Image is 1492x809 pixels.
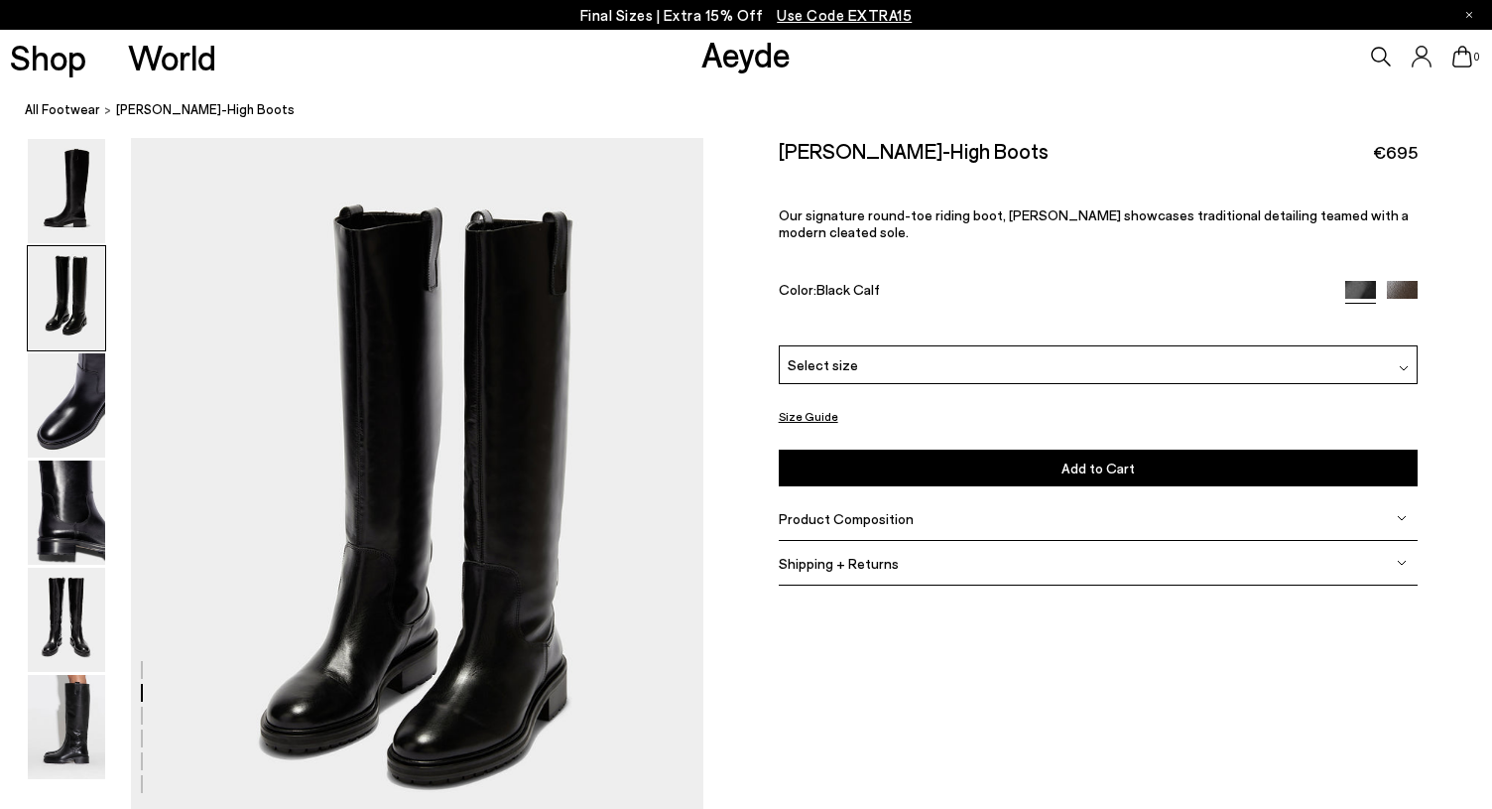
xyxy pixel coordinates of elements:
[779,206,1418,240] p: Our signature round-toe riding boot, [PERSON_NAME] showcases traditional detailing teamed with a ...
[1061,460,1135,476] span: Add to Cart
[701,33,791,74] a: Aeyde
[10,40,86,74] a: Shop
[1373,140,1418,165] span: €695
[788,354,858,375] span: Select size
[28,139,105,243] img: Henry Knee-High Boots - Image 1
[816,281,880,298] span: Black Calf
[25,99,100,120] a: All Footwear
[25,83,1492,138] nav: breadcrumb
[779,450,1418,486] button: Add to Cart
[779,555,899,572] span: Shipping + Returns
[28,568,105,672] img: Henry Knee-High Boots - Image 5
[1452,46,1472,67] a: 0
[580,3,913,28] p: Final Sizes | Extra 15% Off
[1397,513,1407,523] img: svg%3E
[28,461,105,565] img: Henry Knee-High Boots - Image 4
[116,99,295,120] span: [PERSON_NAME]-High Boots
[779,281,1325,304] div: Color:
[1399,363,1409,373] img: svg%3E
[1472,52,1482,63] span: 0
[779,510,914,527] span: Product Composition
[28,675,105,779] img: Henry Knee-High Boots - Image 6
[28,353,105,458] img: Henry Knee-High Boots - Image 3
[779,404,838,429] button: Size Guide
[1397,558,1407,568] img: svg%3E
[777,6,912,24] span: Navigate to /collections/ss25-final-sizes
[28,246,105,350] img: Henry Knee-High Boots - Image 2
[128,40,216,74] a: World
[779,138,1049,163] h2: [PERSON_NAME]-High Boots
